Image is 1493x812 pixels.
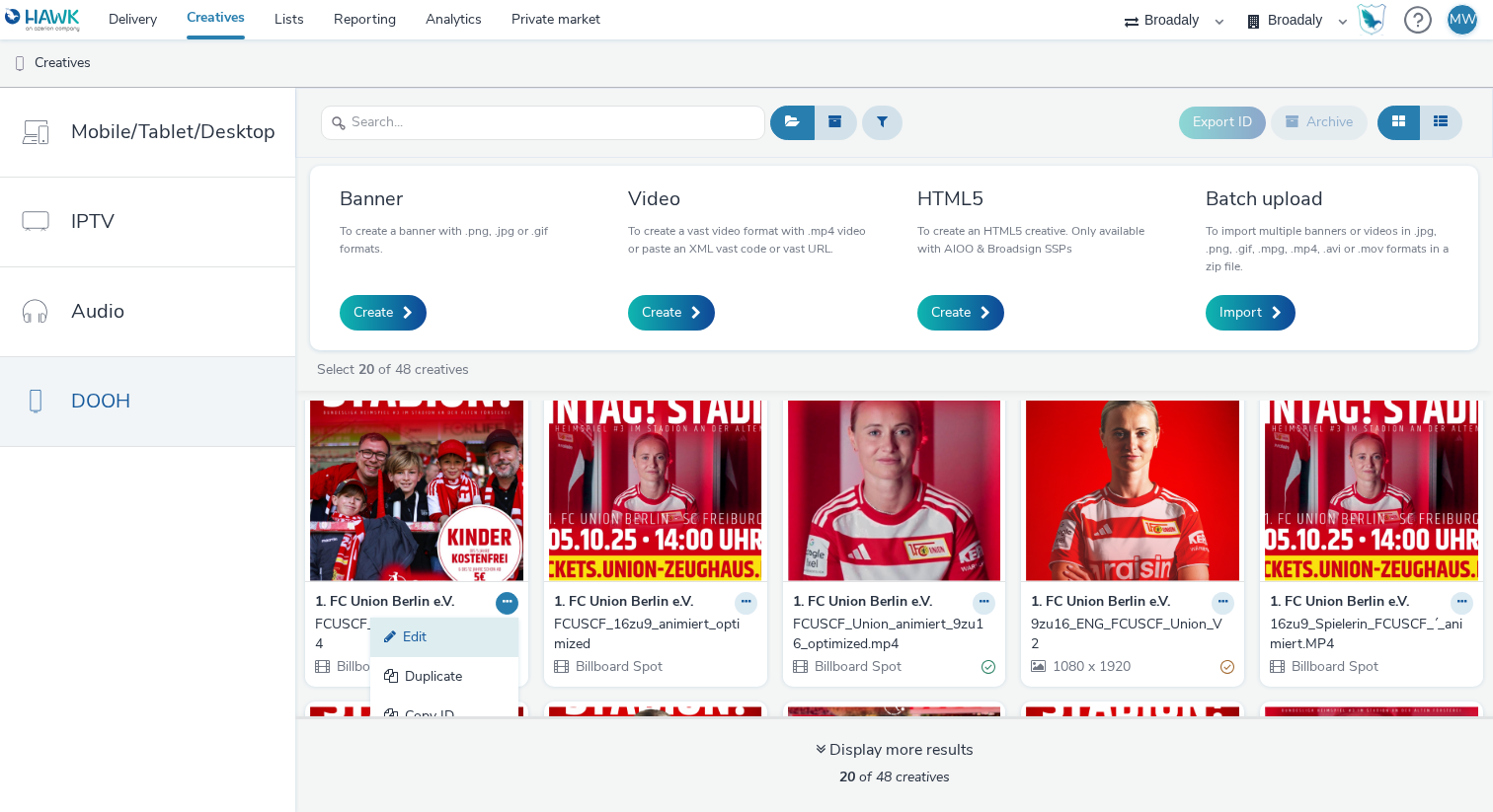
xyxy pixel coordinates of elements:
div: FCUSCF_16zu9_animiert_optimized [554,615,749,655]
a: Create [628,295,715,331]
span: Create [931,303,971,323]
a: FCUSCF_Familie_9zu16_DE.mp4 [315,615,518,655]
span: Billboard Spot [335,657,424,676]
img: FCUSCF_Familie_9zu16_DE.mp4 visual [310,389,523,581]
h3: HTML5 [917,185,1160,212]
a: Create [340,295,427,331]
h3: Banner [340,185,583,212]
p: To create an HTML5 creative. Only available with AIOO & Broadsign SSPs [917,222,1160,258]
a: Create [917,295,1004,331]
a: FCUSCF_16zu9_animiert_optimized [554,615,757,655]
div: Valid [982,656,995,677]
div: Partially valid [1220,656,1234,677]
a: FCUSCF_Union_animiert_9zu16_optimized.mp4 [793,615,996,655]
h3: Video [628,185,871,212]
span: IPTV [71,207,115,236]
span: Mobile/Tablet/Desktop [71,117,275,146]
div: FCUSCF_Familie_9zu16_DE.mp4 [315,615,511,655]
p: To create a vast video format with .mp4 video or paste an XML vast code or vast URL. [628,222,871,258]
a: Copy ID [370,697,518,736]
img: undefined Logo [5,8,81,33]
div: 16zu9_Spielerin_FCUSCF_´_animiert.MP4 [1270,615,1465,655]
p: To import multiple banners or videos in .jpg, .png, .gif, .mpg, .mp4, .avi or .mov formats in a z... [1206,222,1449,275]
strong: 1. FC Union Berlin e.V. [315,592,454,615]
button: Export ID [1179,107,1266,138]
span: of 48 creatives [839,768,950,786]
a: 16zu9_Spielerin_FCUSCF_´_animiert.MP4 [1270,615,1473,655]
span: Create [642,303,681,323]
span: Billboard Spot [813,657,902,676]
strong: 1. FC Union Berlin e.V. [1031,592,1170,615]
span: Audio [71,297,124,326]
span: Import [1219,303,1262,323]
input: Search... [321,106,765,140]
span: 1080 x 1920 [1051,657,1131,676]
strong: 1. FC Union Berlin e.V. [1270,592,1409,615]
h3: Batch upload [1206,185,1449,212]
img: Hawk Academy [1357,4,1386,36]
strong: 20 [358,360,374,379]
span: Billboard Spot [1290,657,1378,676]
div: 9zu16_ENG_FCUSCF_Union_V2 [1031,615,1226,655]
div: Display more results [816,739,974,762]
div: MW [1450,5,1476,35]
img: dooh [10,54,30,74]
a: Duplicate [370,657,518,697]
span: Create [354,303,393,323]
img: FCUSCF_Union_animiert_9zu16_optimized.mp4 visual [788,389,1001,581]
strong: 20 [839,768,855,786]
span: Billboard Spot [574,657,663,676]
img: 9zu16_ENG_FCUSCF_Union_V2 visual [1026,389,1239,581]
img: FCUSCF_16zu9_animiert_optimized visual [549,389,762,581]
a: Edit [370,618,518,657]
span: DOOH [71,387,130,415]
button: Grid [1377,106,1420,139]
button: Table [1419,106,1462,139]
strong: 1. FC Union Berlin e.V. [793,592,932,615]
strong: 1. FC Union Berlin e.V. [554,592,693,615]
a: 9zu16_ENG_FCUSCF_Union_V2 [1031,615,1234,655]
img: 16zu9_Spielerin_FCUSCF_´_animiert.MP4 visual [1265,389,1478,581]
div: FCUSCF_Union_animiert_9zu16_optimized.mp4 [793,615,988,655]
a: Import [1206,295,1296,331]
p: To create a banner with .png, .jpg or .gif formats. [340,222,583,258]
a: Hawk Academy [1357,4,1394,36]
a: Select of 48 creatives [315,360,477,379]
button: Archive [1271,106,1368,139]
